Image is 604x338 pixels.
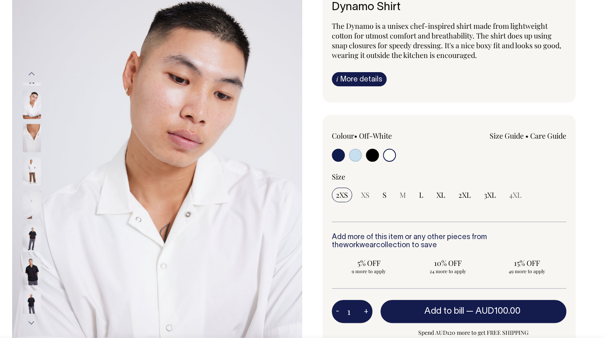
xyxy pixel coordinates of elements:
[424,307,464,315] span: Add to bill
[360,304,372,320] button: +
[332,1,567,14] h1: Dynamo Shirt
[26,314,38,332] button: Next
[26,65,38,83] button: Previous
[332,233,567,250] h6: Add more of this item or any other pieces from the collection to save
[332,131,426,141] div: Colour
[530,131,566,141] a: Care Guide
[415,188,428,202] input: L
[336,258,402,268] span: 5% OFF
[332,172,567,182] div: Size
[23,91,41,119] img: off-white
[23,257,41,285] img: black
[380,300,567,323] button: Add to bill —AUD100.00
[480,188,500,202] input: 3XL
[466,307,522,315] span: —
[357,188,374,202] input: XS
[361,190,370,200] span: XS
[525,131,529,141] span: •
[23,190,41,219] img: off-white
[23,157,41,186] img: off-white
[415,258,481,268] span: 10% OFF
[509,190,522,200] span: 4XL
[484,190,496,200] span: 3XL
[419,190,423,200] span: L
[336,190,348,200] span: 2XS
[354,131,357,141] span: •
[396,188,410,202] input: M
[494,268,560,274] span: 49 more to apply
[378,188,391,202] input: S
[23,290,41,319] img: black
[458,190,471,200] span: 2XL
[332,304,343,320] button: -
[411,256,485,277] input: 10% OFF 24 more to apply
[505,188,526,202] input: 4XL
[475,307,520,315] span: AUD100.00
[432,188,449,202] input: XL
[343,242,376,249] a: workwear
[490,131,524,141] a: Size Guide
[415,268,481,274] span: 24 more to apply
[454,188,475,202] input: 2XL
[380,328,567,338] span: Spend AUD120 more to get FREE SHIPPING
[494,258,560,268] span: 15% OFF
[383,190,387,200] span: S
[332,256,406,277] input: 5% OFF 9 more to apply
[336,75,338,83] span: i
[400,190,406,200] span: M
[332,72,387,86] a: iMore details
[332,21,561,60] span: The Dynamo is a unisex chef-inspired shirt made from lightweight cotton for utmost comfort and br...
[359,131,392,141] label: Off-White
[23,224,41,252] img: black
[436,190,445,200] span: XL
[23,124,41,152] img: off-white
[490,256,564,277] input: 15% OFF 49 more to apply
[332,188,352,202] input: 2XS
[336,268,402,274] span: 9 more to apply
